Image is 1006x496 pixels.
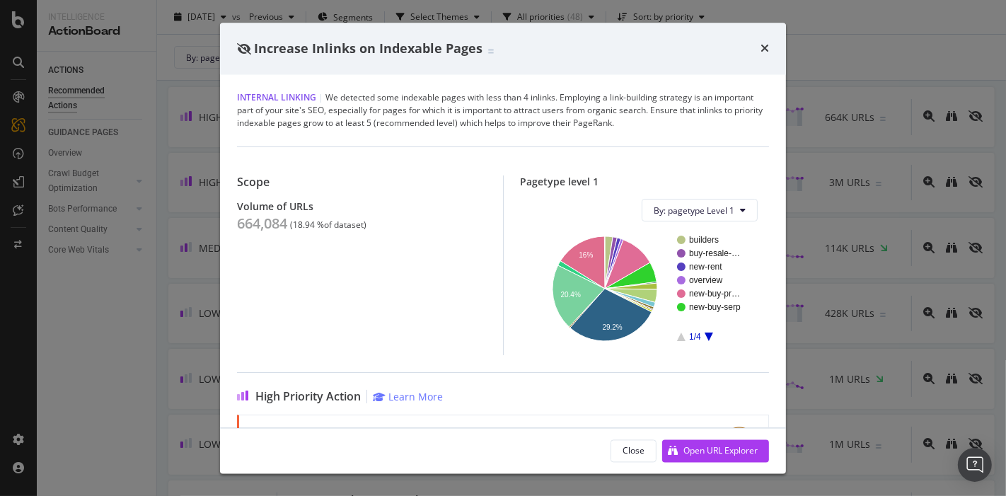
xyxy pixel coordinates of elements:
[654,204,734,217] span: By: pagetype Level 1
[488,49,494,53] img: Equal
[521,176,770,188] div: Pagetype level 1
[689,236,719,246] text: builders
[683,444,758,456] div: Open URL Explorer
[373,391,443,404] a: Learn More
[318,92,323,104] span: |
[611,439,657,462] button: Close
[237,92,316,104] span: Internal Linking
[254,40,482,57] span: Increase Inlinks on Indexable Pages
[532,233,752,345] svg: A chart.
[689,276,723,286] text: overview
[689,263,722,272] text: new-rent
[255,391,361,404] span: High Priority Action
[689,303,741,313] text: new-buy-serp
[623,444,644,456] div: Close
[560,292,580,299] text: 20.4%
[602,323,622,331] text: 29.2%
[642,200,758,222] button: By: pagetype Level 1
[237,216,287,233] div: 664,084
[237,92,769,130] div: We detected some indexable pages with less than 4 inlinks. Employing a link-building strategy is ...
[761,40,769,58] div: times
[290,221,366,231] div: ( 18.94 % of dataset )
[237,43,251,54] div: eye-slash
[958,448,992,482] div: Open Intercom Messenger
[237,201,486,213] div: Volume of URLs
[662,439,769,462] button: Open URL Explorer
[388,391,443,404] div: Learn More
[220,23,786,473] div: modal
[689,333,701,342] text: 1/4
[237,176,486,190] div: Scope
[579,252,593,260] text: 16%
[689,289,740,299] text: new-buy-pr…
[689,249,740,259] text: buy-resale-…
